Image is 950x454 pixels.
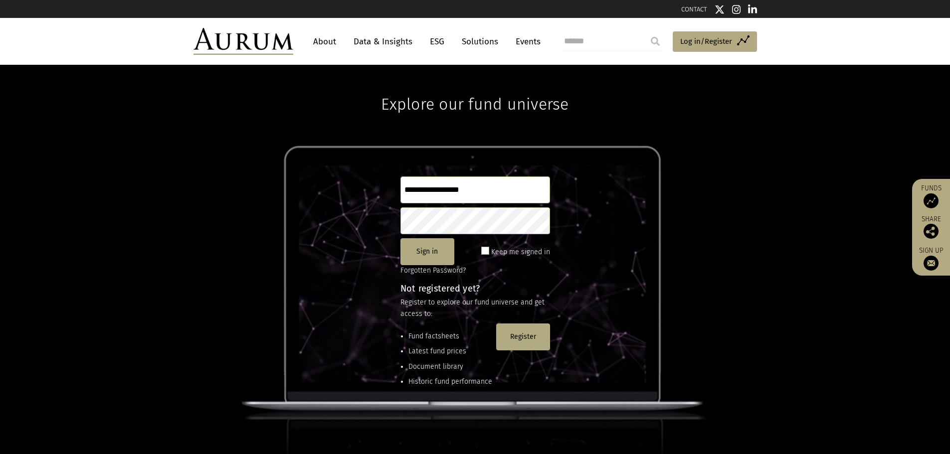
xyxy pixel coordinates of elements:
[400,284,550,293] h4: Not registered yet?
[917,216,945,239] div: Share
[457,32,503,51] a: Solutions
[681,5,707,13] a: CONTACT
[680,35,732,47] span: Log in/Register
[748,4,757,14] img: Linkedin icon
[917,246,945,271] a: Sign up
[308,32,341,51] a: About
[408,376,492,387] li: Historic fund performance
[924,193,939,208] img: Access Funds
[917,184,945,208] a: Funds
[732,4,741,14] img: Instagram icon
[425,32,449,51] a: ESG
[408,346,492,357] li: Latest fund prices
[408,361,492,372] li: Document library
[511,32,541,51] a: Events
[491,246,550,258] label: Keep me signed in
[645,31,665,51] input: Submit
[408,331,492,342] li: Fund factsheets
[400,238,454,265] button: Sign in
[924,256,939,271] img: Sign up to our newsletter
[673,31,757,52] a: Log in/Register
[381,65,569,114] h1: Explore our fund universe
[193,28,293,55] img: Aurum
[349,32,417,51] a: Data & Insights
[924,224,939,239] img: Share this post
[496,323,550,350] button: Register
[715,4,725,14] img: Twitter icon
[400,266,466,275] a: Forgotten Password?
[400,297,550,319] p: Register to explore our fund universe and get access to:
